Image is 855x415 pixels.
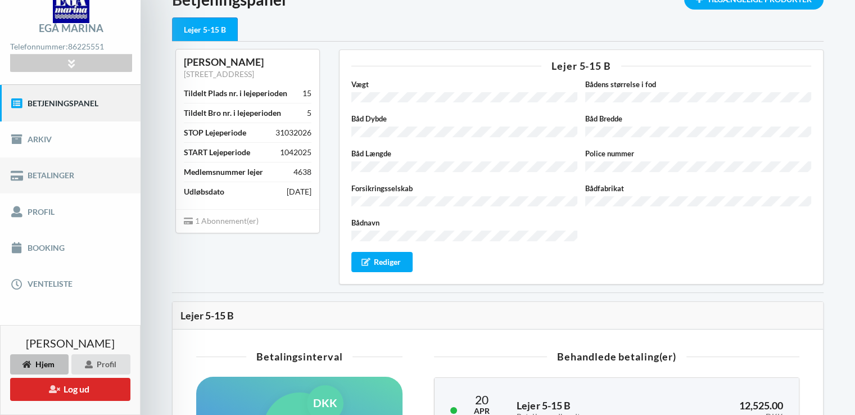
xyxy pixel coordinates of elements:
[351,113,577,124] label: Båd Dybde
[10,39,132,55] div: Telefonnummer:
[172,17,238,42] div: Lejer 5-15 B
[739,399,783,412] span: 12,525.00
[180,310,815,321] div: Lejer 5-15 B
[351,61,811,71] div: Lejer 5-15 B
[184,186,224,197] div: Udløbsdato
[307,107,311,119] div: 5
[434,351,799,362] div: Behandlede betaling(er)
[585,79,811,90] label: Bådens størrelse i fod
[585,183,811,194] label: Bådfabrikat
[351,183,577,194] label: Forsikringsselskab
[184,166,263,178] div: Medlemsnummer lejer
[184,216,259,225] span: 1 Abonnement(er)
[196,351,402,362] div: Betalingsinterval
[302,88,311,99] div: 15
[351,148,577,159] label: Båd Længde
[71,354,130,375] div: Profil
[275,127,311,138] div: 31032026
[184,88,287,99] div: Tildelt Plads nr. i lejeperioden
[184,107,281,119] div: Tildelt Bro nr. i lejeperioden
[351,252,413,272] div: Rediger
[39,23,103,33] div: Egå Marina
[184,147,250,158] div: START Lejeperiode
[184,127,246,138] div: STOP Lejeperiode
[26,337,115,349] span: [PERSON_NAME]
[184,69,254,79] a: [STREET_ADDRESS]
[351,79,577,90] label: Vægt
[351,217,577,228] label: Bådnavn
[280,147,311,158] div: 1042025
[287,186,311,197] div: [DATE]
[473,394,491,405] div: 20
[10,378,130,401] button: Log ud
[10,354,69,375] div: Hjem
[585,113,811,124] label: Båd Bredde
[184,56,311,69] div: [PERSON_NAME]
[585,148,811,159] label: Police nummer
[293,166,311,178] div: 4638
[68,42,104,51] strong: 86225551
